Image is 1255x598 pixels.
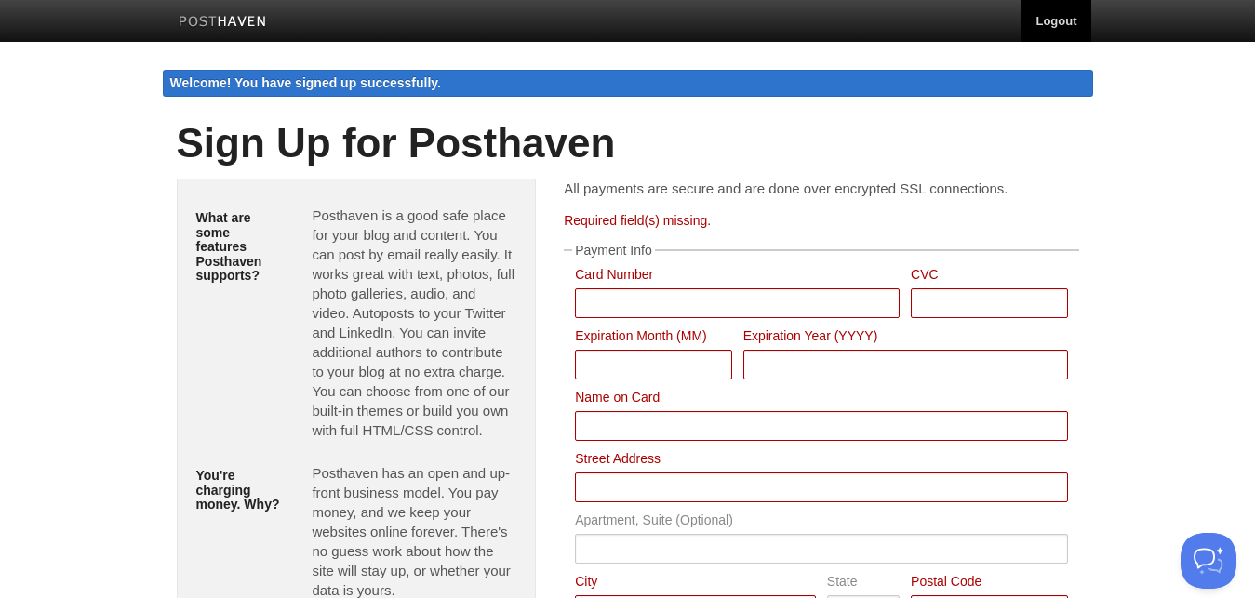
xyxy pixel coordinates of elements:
legend: Payment Info [572,244,655,257]
p: All payments are secure and are done over encrypted SSL connections. [564,179,1078,198]
label: State [827,575,900,592]
label: Expiration Year (YYYY) [743,329,1068,347]
label: City [575,575,816,592]
div: Required field(s) missing. [564,214,1078,227]
label: Apartment, Suite (Optional) [575,513,1067,531]
iframe: Help Scout Beacon - Open [1181,533,1236,589]
label: Name on Card [575,391,1067,408]
h5: What are some features Posthaven supports? [196,211,285,283]
img: Posthaven-bar [179,16,267,30]
label: Postal Code [911,575,1067,592]
h5: You're charging money. Why? [196,469,285,512]
label: Expiration Month (MM) [575,329,731,347]
h1: Sign Up for Posthaven [177,121,1079,166]
p: Posthaven is a good safe place for your blog and content. You can post by email really easily. It... [312,206,516,440]
label: Card Number [575,268,900,286]
label: Street Address [575,452,1067,470]
label: CVC [911,268,1067,286]
div: Welcome! You have signed up successfully. [163,70,1093,97]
